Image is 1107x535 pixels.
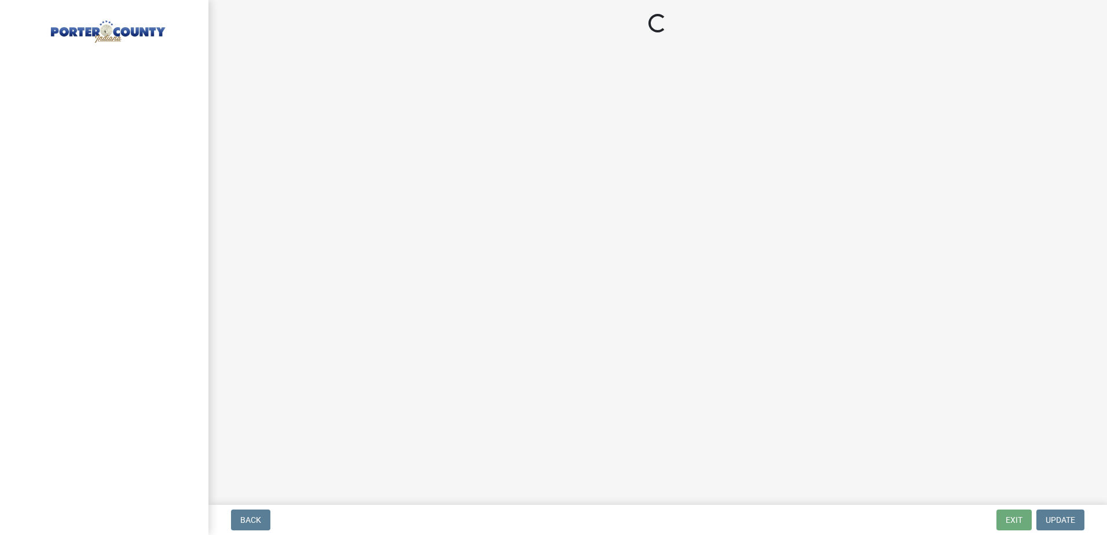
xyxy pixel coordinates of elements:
span: Update [1046,515,1075,525]
button: Update [1036,510,1084,530]
img: Porter County, Indiana [23,12,190,45]
button: Back [231,510,270,530]
span: Back [240,515,261,525]
button: Exit [996,510,1032,530]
